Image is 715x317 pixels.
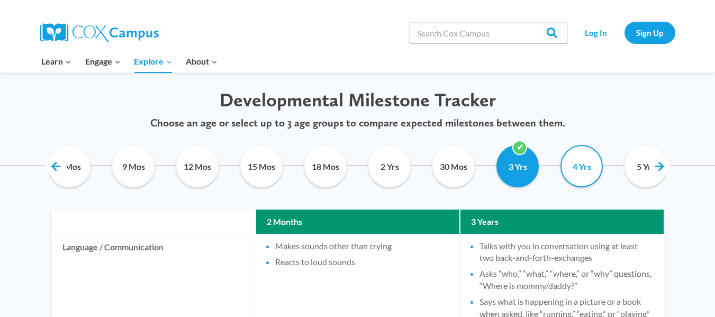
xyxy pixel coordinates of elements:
[40,23,159,42] img: Cox Campus
[275,240,449,252] li: Makes sounds other than crying
[38,116,678,129] p: Choose an age or select up to 3 age groups to compare expected milestones between them.
[409,22,568,43] input: Search Cox Campus
[78,50,128,73] button: Child menu of Engage
[479,240,653,264] li: Talks with you in conversation using at least two back-and-forth-exchanges
[275,256,449,268] li: Reacts to loud sounds
[573,22,619,43] a: Log In
[625,22,675,43] a: Sign Up
[35,50,79,73] button: Child menu of Learn
[256,210,459,234] th: 2 Months
[573,22,675,43] nav: Secondary Navigation
[179,50,224,73] button: Child menu of About
[128,50,179,73] button: Child menu of Explore
[35,50,224,73] nav: Primary Navigation
[460,210,664,234] th: 3 Years
[479,268,653,292] li: Asks “who,” “what,” “where,” or “why” questions, “Where is mommy/daddy?”
[220,88,496,111] span: Developmental Milestone Tracker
